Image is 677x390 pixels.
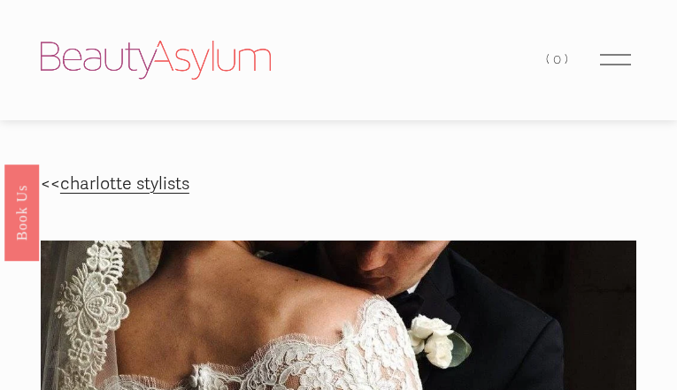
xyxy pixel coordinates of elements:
a: 0 items in cart [546,48,571,72]
img: Beauty Asylum | Bridal Hair &amp; Makeup Charlotte &amp; Atlanta [41,41,271,80]
p: << [41,169,636,200]
span: ) [565,51,572,67]
span: ( [546,51,553,67]
span: 0 [553,51,565,67]
a: charlotte stylists [60,173,189,195]
a: Book Us [4,164,39,260]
